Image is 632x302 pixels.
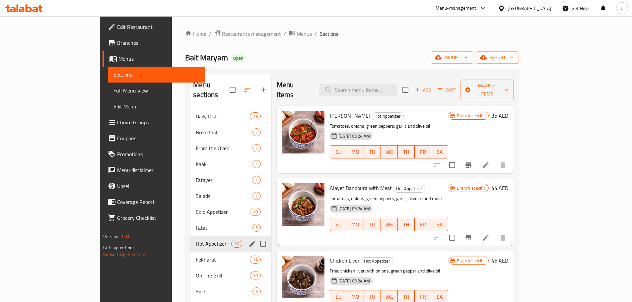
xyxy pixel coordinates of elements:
[209,30,211,38] li: /
[330,145,347,158] button: SU
[415,218,432,231] button: FR
[117,134,200,142] span: Coupons
[495,157,511,173] button: delete
[117,214,200,222] span: Grocery Checklist
[434,85,460,95] span: Sort items
[333,220,344,229] span: SU
[330,256,360,266] span: Chicken Liver
[277,80,311,100] h2: Menu items
[247,239,257,249] button: edit
[398,145,415,158] button: TH
[252,287,261,295] div: items
[113,102,200,110] span: Edit Menu
[381,218,398,231] button: WE
[232,241,242,247] span: 10
[190,220,271,236] div: Fatat6
[400,292,412,302] span: TH
[231,55,246,61] span: Open
[482,161,490,169] a: Edit menu item
[117,23,200,31] span: Edit Restaurant
[482,234,490,242] a: Edit menu item
[117,198,200,206] span: Coverage Report
[190,188,271,204] div: Salads7
[118,55,200,63] span: Menus
[252,128,261,136] div: items
[361,257,393,265] div: Hot Appetizer
[431,145,448,158] button: SA
[495,230,511,246] button: delete
[367,147,378,157] span: TU
[297,30,312,38] span: Menus
[336,206,373,212] span: [DATE] 09:24 AM
[250,209,260,215] span: 18
[196,128,252,136] span: Breakfast
[190,124,271,140] div: Breakfast7
[414,86,432,94] span: Add
[196,112,250,120] span: Daily Dish
[250,272,260,279] div: items
[253,225,260,231] span: 6
[282,256,324,298] img: Chicken Liver
[330,122,449,130] p: Tomatoes, onions, green peppers, garlic and olive oil
[431,51,473,64] button: import
[330,267,449,275] p: Fried chicken liver with onions, green pepper and olive oil
[253,145,260,151] span: 7
[113,87,200,94] span: Full Menu View
[454,258,488,264] span: Branch specific
[460,157,476,173] button: Branch-specific-item
[108,67,205,83] a: Sections
[491,183,508,193] h6: 44 AED
[417,220,429,229] span: FR
[253,161,260,167] span: 4
[364,218,381,231] button: TU
[117,150,200,158] span: Promotions
[103,19,205,35] a: Edit Restaurant
[255,82,271,98] button: Add section
[103,210,205,226] a: Grocery Checklist
[400,147,412,157] span: TH
[253,129,260,136] span: 7
[445,158,459,172] span: Select to update
[398,218,415,231] button: TH
[196,144,252,152] div: From the Oven
[384,292,395,302] span: WE
[319,30,338,38] span: Sections
[103,146,205,162] a: Promotions
[384,147,395,157] span: WE
[434,220,446,229] span: SA
[412,85,434,95] span: Add item
[250,113,260,120] span: 73
[250,272,260,279] span: 10
[367,220,378,229] span: TU
[196,160,252,168] div: Kaak
[196,208,250,216] span: Cold Appetizer
[117,39,200,47] span: Branches
[196,192,252,200] span: Salads
[103,162,205,178] a: Menu disclaimer
[103,232,119,241] span: Version:
[252,176,261,184] div: items
[196,272,250,279] div: On The Grill
[214,30,281,38] a: Restaurants management
[103,51,205,67] a: Menus
[222,30,281,38] span: Restaurants management
[284,30,286,38] li: /
[436,4,476,12] div: Menu-management
[454,185,488,191] span: Branch specific
[253,193,260,199] span: 7
[196,287,252,295] span: Side
[117,166,200,174] span: Menu disclaimer
[103,243,134,252] span: Get support on:
[103,250,145,259] a: Support.OpsPlatform
[460,80,513,100] button: Manage items
[454,113,488,119] span: Branch specific
[393,185,425,193] span: Hot Appetizer
[330,195,449,203] p: Tomatoes, onions, green peppers, garlic, olive oil and meat
[436,85,458,95] button: Sort
[108,98,205,114] a: Edit Menu
[185,50,228,65] span: Bait Maryam
[190,283,271,299] div: Side3
[412,85,434,95] button: Add
[113,71,200,79] span: Sections
[117,118,200,126] span: Choice Groups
